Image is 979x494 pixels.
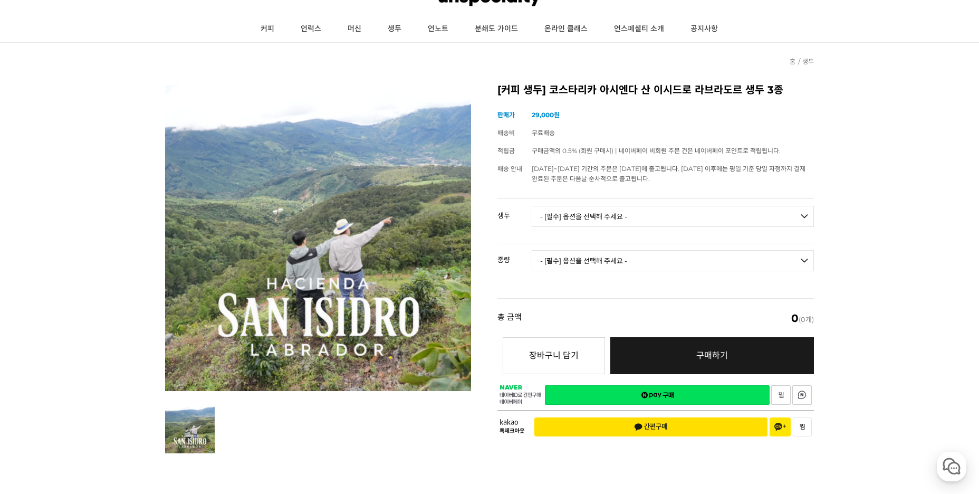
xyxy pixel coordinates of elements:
a: 공지사항 [677,16,731,42]
span: 찜 [800,423,805,431]
span: [DATE]~[DATE] 기간의 주문은 [DATE]에 출고됩니다. [DATE] 이후에는 평일 기준 당일 자정까지 결제 완료된 주문은 다음날 순차적으로 출고됩니다. [532,165,805,183]
a: 언럭스 [287,16,334,42]
a: 홈 [790,58,795,65]
span: (0개) [791,313,814,324]
button: 장바구니 담기 [503,337,605,374]
a: 새창 [545,385,770,405]
a: 온라인 클래스 [531,16,601,42]
span: 카카오 톡체크아웃 [500,419,526,434]
a: 언노트 [415,16,462,42]
h2: [커피 생두] 코스타리카 아시엔다 산 이시드로 라브라도르 생두 3종 [497,85,814,96]
th: 중량 [497,243,532,268]
span: 채널 추가 [774,423,786,431]
a: 커피 [247,16,287,42]
a: 머신 [334,16,375,42]
span: 대화 [97,351,109,359]
a: 언스페셜티 소개 [601,16,677,42]
a: 대화 [70,335,136,361]
a: 새창 [771,385,791,405]
span: 설정 [163,350,176,359]
strong: 총 금액 [497,313,522,324]
a: 홈 [3,335,70,361]
span: 적립금 [497,147,515,155]
span: 판매가 [497,111,515,119]
button: 채널 추가 [770,417,791,436]
span: 홈 [33,350,40,359]
span: 간편구매 [634,423,668,431]
span: 배송비 [497,129,515,137]
span: 구매하기 [696,350,728,360]
button: 간편구매 [534,417,767,436]
a: 설정 [136,335,203,361]
a: 생두 [375,16,415,42]
button: 찜 [793,417,812,436]
span: 구매금액의 0.5% (회원 구매시) | 네이버페이 비회원 주문 건은 네이버페이 포인트로 적립됩니다. [532,147,781,155]
th: 생두 [497,199,532,223]
img: 코스타리카 아시엔다 산 이시드로 라브라도르 [165,85,471,391]
a: 구매하기 [610,337,814,374]
a: 새창 [792,385,812,405]
em: 0 [791,312,799,325]
span: 배송 안내 [497,165,522,173]
a: 생두 [802,58,814,65]
span: 무료배송 [532,129,555,137]
a: 분쇄도 가이드 [462,16,531,42]
strong: 29,000원 [532,111,560,119]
